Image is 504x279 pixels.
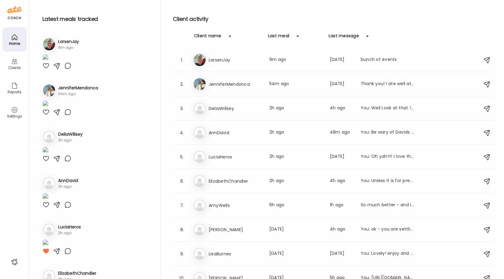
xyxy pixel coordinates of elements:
[329,33,359,42] div: Last message
[7,5,22,15] img: ate
[330,250,353,257] div: [DATE]
[361,81,414,88] div: Thank you! I ate well at the event. It was just appetizers and I passed up anything unhealthy. I ...
[209,250,262,257] h3: LisaBurnes
[178,105,186,112] div: 3.
[209,81,262,88] h3: JenniferMendonca
[330,105,353,112] div: 4h ago
[58,224,81,230] h3: LuciaHeros
[194,248,206,260] img: bg-avatar-default.svg
[58,270,96,277] h3: ElizabethChandler
[269,250,323,257] div: [DATE]
[361,202,414,209] div: So much better - and I’m motivated to keep it up!
[178,56,186,64] div: 1.
[42,54,48,62] img: images%2FpQclOzuQ2uUyIuBETuyLXmhsmXz1%2FVR5KUHaAlS9oYWqAt3fq%2FXWjU8bmFMICPvJZIriYE_1080
[330,56,353,64] div: [DATE]
[58,230,81,236] div: 2h ago
[58,138,83,143] div: 2h ago
[330,153,353,161] div: [DATE]
[42,100,48,108] img: images%2FhTWL1UBjihWZBvuxS4CFXhMyrrr1%2FwgSErbA5IC30LdnE8PQe%2Fz58FSCo1Df2IkLDTo2Av_1080
[178,153,186,161] div: 5.
[4,42,25,45] div: Home
[269,202,323,209] div: 6h ago
[194,151,206,163] img: bg-avatar-default.svg
[4,66,25,70] div: Clients
[43,224,55,236] img: bg-avatar-default.svg
[178,178,186,185] div: 6.
[178,226,186,233] div: 8.
[268,33,289,42] div: Last meal
[194,224,206,236] img: bg-avatar-default.svg
[361,226,414,233] div: You: ok - you are settling in to the micrdosing amount?
[194,127,206,139] img: bg-avatar-default.svg
[43,131,55,143] img: bg-avatar-default.svg
[194,33,221,42] div: Client name
[361,56,414,64] div: bunch of events
[178,81,186,88] div: 2.
[209,202,262,209] h3: AmyWells
[194,78,206,90] img: avatars%2FhTWL1UBjihWZBvuxS4CFXhMyrrr1
[194,175,206,187] img: bg-avatar-default.svg
[8,15,21,21] div: coach
[330,129,353,136] div: 48m ago
[43,85,55,97] img: avatars%2FhTWL1UBjihWZBvuxS4CFXhMyrrr1
[361,129,414,136] div: You: Be wary of Davids Bars - there are some ingredients that really are not what you want to put...
[42,193,48,201] img: images%2FYGNMP06SgsXgTYXbmUlkWDMCb6A3%2FyzGt0w8Y9cit7bfvbtSI%2FgFQ1Wi8we04B0RCDCHHY_1080
[194,102,206,115] img: bg-avatar-default.svg
[269,105,323,112] div: 2h ago
[178,250,186,257] div: 9.
[209,105,262,112] h3: DeliaWillsey
[58,184,78,189] div: 2h ago
[42,239,48,247] img: images%2F1qYfsqsWO6WAqm9xosSfiY0Hazg1%2FQEiohGwMs19XQ706ysD9%2FJA6DDaoNIEtPM1OAccnD_1080
[58,85,98,91] h3: JenniferMendonca
[361,105,414,112] div: You: Well Look at that ! you lost weight while away! This is a lifestyle that you are working and...
[330,178,353,185] div: 4h ago
[269,153,323,161] div: 2h ago
[173,15,494,24] h2: Client activity
[178,202,186,209] div: 7.
[269,129,323,136] div: 2h ago
[42,15,151,24] h2: Latest meals tracked
[58,45,79,50] div: 9m ago
[194,54,206,66] img: avatars%2FpQclOzuQ2uUyIuBETuyLXmhsmXz1
[178,129,186,136] div: 4.
[4,90,25,94] div: Reports
[209,226,262,233] h3: [PERSON_NAME]
[361,250,414,257] div: You: Lovely! enjoy and safe travels.
[209,153,262,161] h3: LuciaHeros
[58,38,79,45] h3: LarsenJay
[330,202,353,209] div: 1h ago
[209,178,262,185] h3: ElizabethChandler
[4,114,25,118] div: Settings
[269,226,323,233] div: [DATE]
[209,56,262,64] h3: LarsenJay
[58,131,83,138] h3: DeliaWillsey
[269,56,323,64] div: 9m ago
[209,129,262,136] h3: AnnDavid
[330,226,353,233] div: 4h ago
[43,177,55,189] img: bg-avatar-default.svg
[269,81,323,88] div: 54m ago
[42,147,48,155] img: images%2FGHdhXm9jJtNQdLs9r9pbhWu10OF2%2FJHlb4cnAfebX205XqXOq%2FAWhv3UyVOVdlCzXQg76u_1080
[58,178,78,184] h3: AnnDavid
[58,91,98,97] div: 54m ago
[330,81,353,88] div: [DATE]
[194,199,206,211] img: bg-avatar-default.svg
[43,38,55,50] img: avatars%2FpQclOzuQ2uUyIuBETuyLXmhsmXz1
[361,153,414,161] div: You: Oh yah!!!! I love them too!!
[361,178,414,185] div: You: Unless it is for prework fueling because you are hungry before a workout The smoothies are t...
[269,178,323,185] div: 2h ago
